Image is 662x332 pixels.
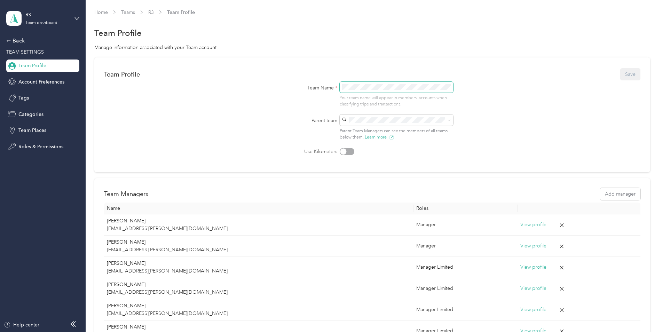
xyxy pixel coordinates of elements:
[148,9,154,15] a: R3
[25,21,57,25] div: Team dashboard
[104,203,413,214] th: Name
[520,285,546,292] button: View profile
[94,9,108,15] a: Home
[18,143,63,150] span: Roles & Permissions
[107,267,411,275] p: [EMAIL_ADDRESS][PERSON_NAME][DOMAIN_NAME]
[18,94,29,102] span: Tags
[6,49,44,55] span: TEAM SETTINGS
[107,281,411,288] p: [PERSON_NAME]
[520,242,546,250] button: View profile
[104,71,140,78] div: Team Profile
[94,44,650,51] div: Manage information associated with your Team account.
[520,306,546,314] button: View profile
[167,9,195,16] span: Team Profile
[413,203,518,214] th: Roles
[18,127,46,134] span: Team Places
[107,238,411,246] p: [PERSON_NAME]
[600,188,640,200] button: Add manager
[520,221,546,229] button: View profile
[121,9,135,15] a: Teams
[25,11,69,18] div: R3
[275,148,337,155] label: Use Kilometers
[18,111,44,118] span: Categories
[275,84,337,92] label: Team Name
[623,293,662,332] iframe: Everlance-gr Chat Button Frame
[340,95,454,107] p: Your team name will appear in members’ accounts when classifying trips and transactions.
[416,285,515,292] div: Manager Limited
[365,134,394,140] button: Learn more
[107,288,411,296] p: [EMAIL_ADDRESS][PERSON_NAME][DOMAIN_NAME]
[6,37,76,45] div: Back
[94,29,142,37] h1: Team Profile
[107,260,411,267] p: [PERSON_NAME]
[107,310,411,317] p: [EMAIL_ADDRESS][PERSON_NAME][DOMAIN_NAME]
[18,78,64,86] span: Account Preferences
[107,323,411,331] p: [PERSON_NAME]
[416,221,515,229] div: Manager
[416,242,515,250] div: Manager
[340,128,448,140] span: Parent Team Managers can see the members of all teams below them.
[107,246,411,254] p: [EMAIL_ADDRESS][PERSON_NAME][DOMAIN_NAME]
[520,263,546,271] button: View profile
[275,117,337,124] label: Parent team
[416,263,515,271] div: Manager Limited
[416,306,515,314] div: Manager Limited
[104,189,148,199] h2: Team Managers
[107,302,411,310] p: [PERSON_NAME]
[107,217,411,225] p: [PERSON_NAME]
[18,62,46,69] span: Team Profile
[4,321,39,329] button: Help center
[107,225,411,232] p: [EMAIL_ADDRESS][PERSON_NAME][DOMAIN_NAME]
